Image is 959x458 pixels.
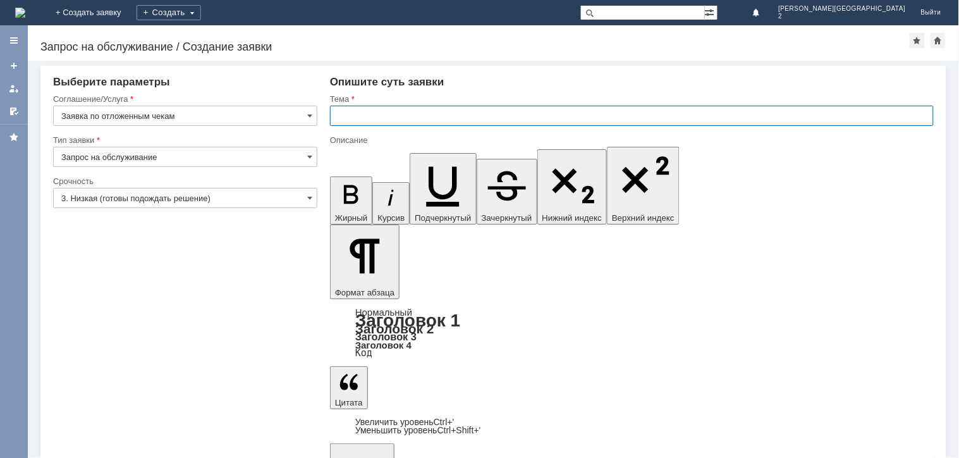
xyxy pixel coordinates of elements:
[40,40,910,53] div: Запрос на обслуживание / Создание заявки
[482,213,532,223] span: Зачеркнутый
[437,425,481,435] span: Ctrl+Shift+'
[53,95,315,103] div: Соглашение/Услуга
[372,182,410,225] button: Курсив
[377,213,405,223] span: Курсив
[779,13,906,20] span: 2
[355,340,412,350] a: Заголовок 4
[330,418,934,435] div: Цитата
[4,56,24,76] a: Создать заявку
[910,33,925,48] div: Добавить в избранное
[335,213,368,223] span: Жирный
[335,398,363,407] span: Цитата
[15,8,25,18] img: logo
[335,288,394,297] span: Формат абзаца
[434,417,455,427] span: Ctrl+'
[330,95,931,103] div: Тема
[355,347,372,359] a: Код
[355,307,412,318] a: Нормальный
[330,366,368,409] button: Цитата
[931,33,946,48] div: Сделать домашней страницей
[542,213,602,223] span: Нижний индекс
[15,8,25,18] a: Перейти на домашнюю страницу
[137,5,201,20] div: Создать
[779,5,906,13] span: [PERSON_NAME][GEOGRAPHIC_DATA]
[53,177,315,185] div: Срочность
[612,213,675,223] span: Верхний индекс
[53,136,315,144] div: Тип заявки
[355,311,461,330] a: Заголовок 1
[705,6,718,18] span: Расширенный поиск
[53,76,170,88] span: Выберите параметры
[330,225,400,299] button: Формат абзаца
[410,153,476,225] button: Подчеркнутый
[355,321,434,336] a: Заголовок 2
[355,417,455,427] a: Increase
[355,331,417,342] a: Заголовок 3
[415,213,471,223] span: Подчеркнутый
[330,308,934,357] div: Формат абзаца
[330,176,373,225] button: Жирный
[477,159,537,225] button: Зачеркнутый
[607,147,680,225] button: Верхний индекс
[537,149,608,225] button: Нижний индекс
[330,76,444,88] span: Опишите суть заявки
[330,136,931,144] div: Описание
[355,425,481,435] a: Decrease
[4,78,24,99] a: Мои заявки
[4,101,24,121] a: Мои согласования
